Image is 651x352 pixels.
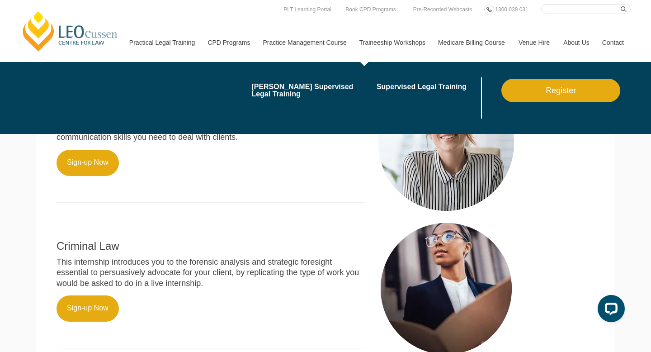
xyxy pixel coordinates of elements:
[256,23,353,62] a: Practice Management Course
[495,6,528,13] span: 1300 039 031
[57,240,365,252] h2: Criminal Law
[493,5,530,14] a: 1300 039 031
[595,23,631,62] a: Contact
[431,23,512,62] a: Medicare Billing Course
[343,5,398,14] a: Book CPD Programs
[501,79,620,102] a: Register
[201,23,256,62] a: CPD Programs
[251,83,370,98] a: [PERSON_NAME] Supervised Legal Training
[557,23,595,62] a: About Us
[353,23,431,62] a: Traineeship Workshops
[57,295,119,322] a: Sign-up Now
[57,150,119,176] a: Sign-up Now
[20,10,120,52] a: [PERSON_NAME] Centre for Law
[377,83,479,90] a: Supervised Legal Training
[411,5,475,14] a: Pre-Recorded Webcasts
[281,5,334,14] a: PLT Learning Portal
[123,23,201,62] a: Practical Legal Training
[57,257,365,289] p: This internship introduces you to the forensic analysis and strategic foresight essential to pers...
[512,23,557,62] a: Venue Hire
[590,291,628,329] iframe: LiveChat chat widget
